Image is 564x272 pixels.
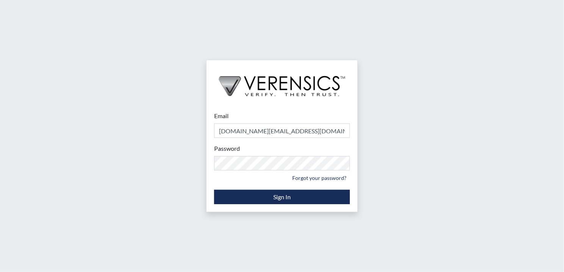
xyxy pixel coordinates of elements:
[214,123,350,138] input: Email
[207,60,357,104] img: logo-wide-black.2aad4157.png
[214,144,240,153] label: Password
[214,111,229,120] label: Email
[289,172,350,184] a: Forgot your password?
[214,190,350,204] button: Sign In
